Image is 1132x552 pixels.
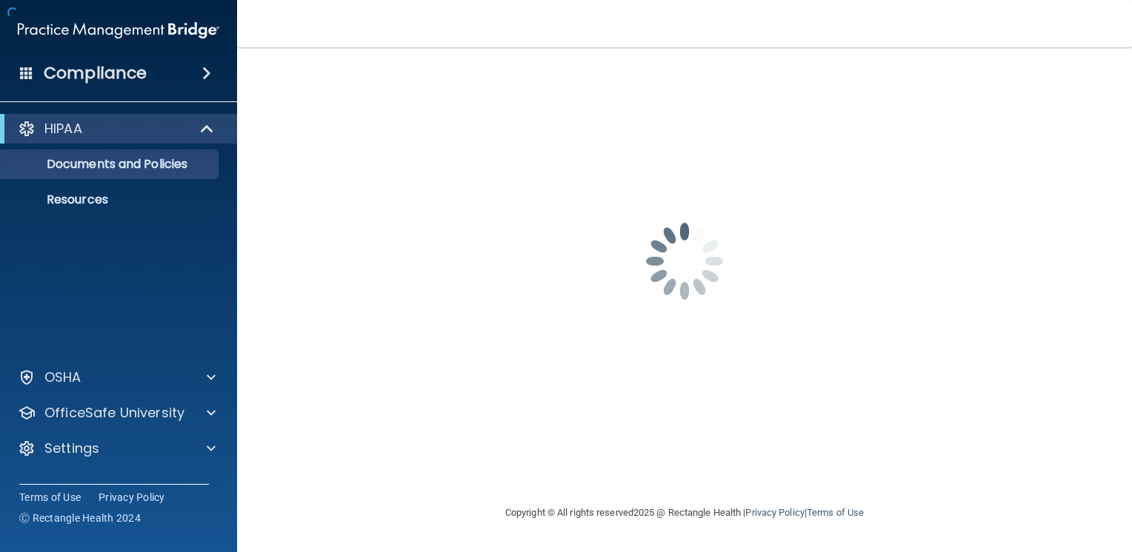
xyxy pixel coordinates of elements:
[44,440,99,457] p: Settings
[44,404,184,422] p: OfficeSafe University
[44,120,82,138] p: HIPAA
[10,157,212,172] p: Documents and Policies
[19,490,81,505] a: Terms of Use
[18,16,219,45] img: PMB logo
[19,511,141,525] span: Ⓒ Rectangle Health 2024
[18,404,216,422] a: OfficeSafe University
[10,192,212,207] p: Resources
[414,489,955,536] div: Copyright © All rights reserved 2025 @ Rectangle Health | |
[18,368,216,386] a: OSHA
[44,63,147,84] h4: Compliance
[1058,450,1114,506] iframe: Drift Widget Chat Controller
[807,507,864,518] a: Terms of Use
[44,368,81,386] p: OSHA
[610,187,759,335] img: spinner.e123f6fc.gif
[18,120,215,138] a: HIPAA
[18,440,216,457] a: Settings
[745,507,804,518] a: Privacy Policy
[99,490,165,505] a: Privacy Policy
